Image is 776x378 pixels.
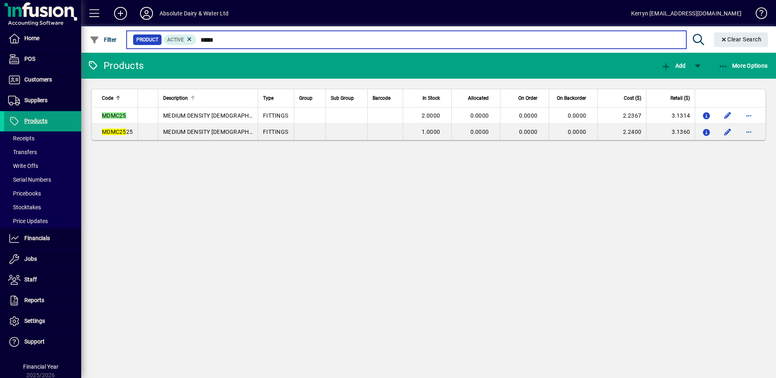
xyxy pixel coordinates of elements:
span: Pricebooks [8,190,41,197]
span: Retail ($) [670,94,690,103]
span: Financial Year [23,363,58,370]
button: Edit [721,125,734,138]
span: Financials [24,235,50,241]
span: More Options [718,62,768,69]
a: Customers [4,70,81,90]
span: 0.0000 [568,112,586,119]
span: Filter [90,37,117,43]
span: 0.0000 [568,129,586,135]
span: Customers [24,76,52,83]
mat-chip: Activation Status: Active [164,34,196,45]
span: Serial Numbers [8,176,51,183]
a: POS [4,49,81,69]
button: Clear [714,32,768,47]
a: Support [4,332,81,352]
a: Serial Numbers [4,173,81,187]
span: In Stock [422,94,440,103]
div: Description [163,94,253,103]
button: Add [108,6,134,21]
div: Barcode [373,94,398,103]
span: Code [102,94,113,103]
span: Suppliers [24,97,47,103]
span: POS [24,56,35,62]
button: Add [659,58,688,73]
div: Code [102,94,133,103]
span: Barcode [373,94,390,103]
span: MEDIUM DENSITY [DEMOGRAPHIC_DATA] COUPLING 25 X 3/4BSP [163,112,337,119]
span: Sub Group [331,94,354,103]
span: Description [163,94,188,103]
a: Transfers [4,145,81,159]
span: MEDIUM DENSITY [DEMOGRAPHIC_DATA] COUPLING 25 X 1' BSP [163,129,334,135]
span: Active [167,37,184,43]
em: MDMC25 [102,112,126,119]
div: Group [299,94,321,103]
div: Sub Group [331,94,362,103]
td: 2.2400 [597,124,646,140]
span: Price Updates [8,218,48,224]
td: 3.1314 [646,107,695,124]
em: MDMC25 [102,129,126,135]
div: Kerryn [EMAIL_ADDRESS][DOMAIN_NAME] [631,7,742,20]
span: 25 [102,129,133,135]
span: Reports [24,297,44,303]
span: FITTINGS [263,129,288,135]
span: Staff [24,276,37,283]
span: 0.0000 [470,112,489,119]
a: Reports [4,290,81,311]
button: More options [742,125,755,138]
span: Cost ($) [624,94,641,103]
button: More options [742,109,755,122]
a: Receipts [4,131,81,145]
span: 0.0000 [470,129,489,135]
span: Allocated [468,94,489,103]
a: Pricebooks [4,187,81,200]
span: Support [24,338,45,345]
span: Products [24,118,47,124]
a: Write Offs [4,159,81,173]
button: More Options [716,58,770,73]
span: On Backorder [557,94,586,103]
span: 1.0000 [422,129,440,135]
td: 2.2367 [597,107,646,124]
div: Products [87,59,144,72]
a: Settings [4,311,81,331]
a: Financials [4,228,81,249]
span: Stocktakes [8,204,41,210]
span: 0.0000 [519,112,538,119]
a: Staff [4,270,81,290]
div: On Backorder [554,94,593,103]
a: Knowledge Base [750,2,766,28]
span: Home [24,35,39,41]
div: On Order [505,94,545,103]
button: Edit [721,109,734,122]
span: Receipts [8,135,34,142]
a: Jobs [4,249,81,269]
div: Type [263,94,289,103]
span: Jobs [24,256,37,262]
span: Add [661,62,685,69]
span: On Order [518,94,537,103]
td: 3.1360 [646,124,695,140]
div: Absolute Dairy & Water Ltd [160,7,229,20]
button: Profile [134,6,160,21]
span: Type [263,94,274,103]
button: Filter [88,32,119,47]
a: Price Updates [4,214,81,228]
a: Suppliers [4,90,81,111]
span: Group [299,94,313,103]
div: Allocated [457,94,496,103]
a: Stocktakes [4,200,81,214]
div: In Stock [408,94,447,103]
span: FITTINGS [263,112,288,119]
span: 2.0000 [422,112,440,119]
span: Settings [24,318,45,324]
span: Write Offs [8,163,38,169]
span: Transfers [8,149,37,155]
span: Clear Search [720,36,762,43]
a: Home [4,28,81,49]
span: Product [136,36,158,44]
span: 0.0000 [519,129,538,135]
